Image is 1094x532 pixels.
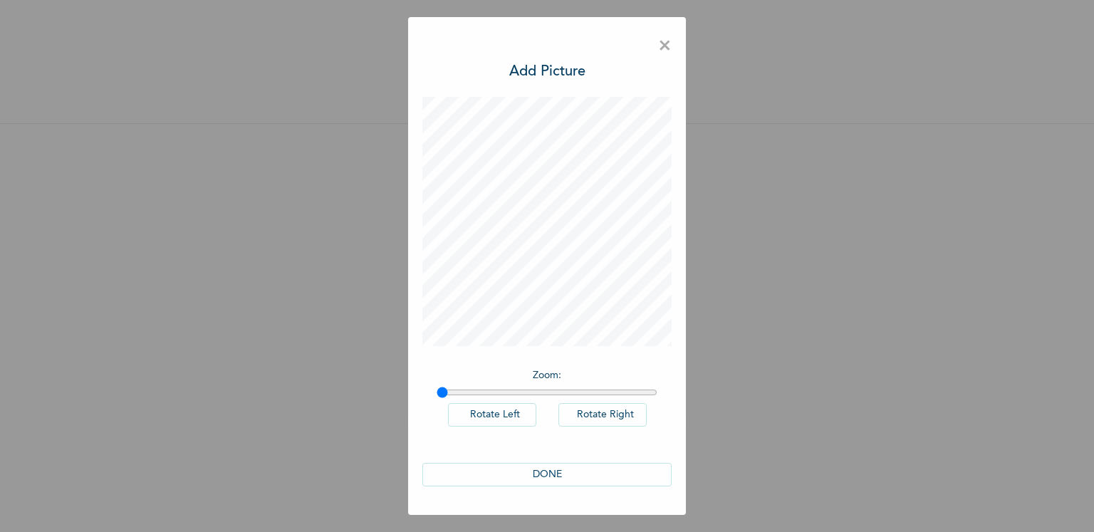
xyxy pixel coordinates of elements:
[422,463,672,486] button: DONE
[437,368,657,383] p: Zoom :
[448,403,536,427] button: Rotate Left
[558,403,647,427] button: Rotate Right
[419,261,675,319] span: Please add a recent Passport Photograph
[658,31,672,61] span: ×
[509,61,585,83] h3: Add Picture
